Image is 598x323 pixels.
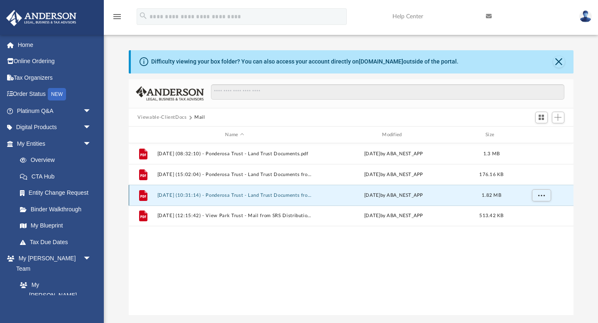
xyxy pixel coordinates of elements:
[512,131,570,139] div: id
[6,103,104,119] a: Platinum Q&Aarrow_drop_down
[157,213,312,219] button: [DATE] (12:15:42) - View Park Trust - Mail from SRS Distribution, Inc..pdf
[6,37,104,53] a: Home
[12,234,104,250] a: Tax Due Dates
[12,152,104,169] a: Overview
[6,250,100,277] a: My [PERSON_NAME] Teamarrow_drop_down
[12,168,104,185] a: CTA Hub
[535,112,548,123] button: Switch to Grid View
[6,53,104,70] a: Online Ordering
[83,135,100,152] span: arrow_drop_down
[129,143,573,316] div: grid
[553,56,565,68] button: Close
[83,103,100,120] span: arrow_drop_down
[157,193,312,198] button: [DATE] (10:31:14) - Ponderosa Trust - Land Trust Documents from [PERSON_NAME].pdf
[482,193,501,198] span: 1.82 MB
[316,131,471,139] div: Modified
[364,213,380,218] span: [DATE]
[479,213,503,218] span: 513.42 KB
[48,88,66,100] div: NEW
[532,189,551,202] button: More options
[12,201,104,218] a: Binder Walkthrough
[139,11,148,20] i: search
[112,12,122,22] i: menu
[194,114,205,121] button: Mail
[316,150,471,158] div: [DATE] by ABA_NEST_APP
[151,57,458,66] div: Difficulty viewing your box folder? You can also access your account directly on outside of the p...
[6,86,104,103] a: Order StatusNEW
[12,185,104,201] a: Entity Change Request
[157,131,312,139] div: Name
[6,135,104,152] a: My Entitiesarrow_drop_down
[83,119,100,136] span: arrow_drop_down
[316,171,471,179] div: [DATE] by ABA_NEST_APP
[211,84,564,100] input: Search files and folders
[579,10,592,22] img: User Pic
[6,119,104,136] a: Digital Productsarrow_drop_down
[12,218,100,234] a: My Blueprint
[157,172,312,177] button: [DATE] (15:02:04) - Ponderosa Trust - Land Trust Documents from City of Bend Community and Econom...
[112,16,122,22] a: menu
[552,112,564,123] button: Add
[316,212,471,220] div: by ABA_NEST_APP
[4,10,79,26] img: Anderson Advisors Platinum Portal
[132,131,153,139] div: id
[83,250,100,267] span: arrow_drop_down
[6,69,104,86] a: Tax Organizers
[12,277,96,314] a: My [PERSON_NAME] Team
[157,151,312,157] button: [DATE] (08:32:10) - Ponderosa Trust - Land Trust Documents.pdf
[483,152,500,156] span: 1.3 MB
[137,114,186,121] button: Viewable-ClientDocs
[475,131,508,139] div: Size
[479,172,503,177] span: 176.16 KB
[316,192,471,199] div: [DATE] by ABA_NEST_APP
[359,58,403,65] a: [DOMAIN_NAME]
